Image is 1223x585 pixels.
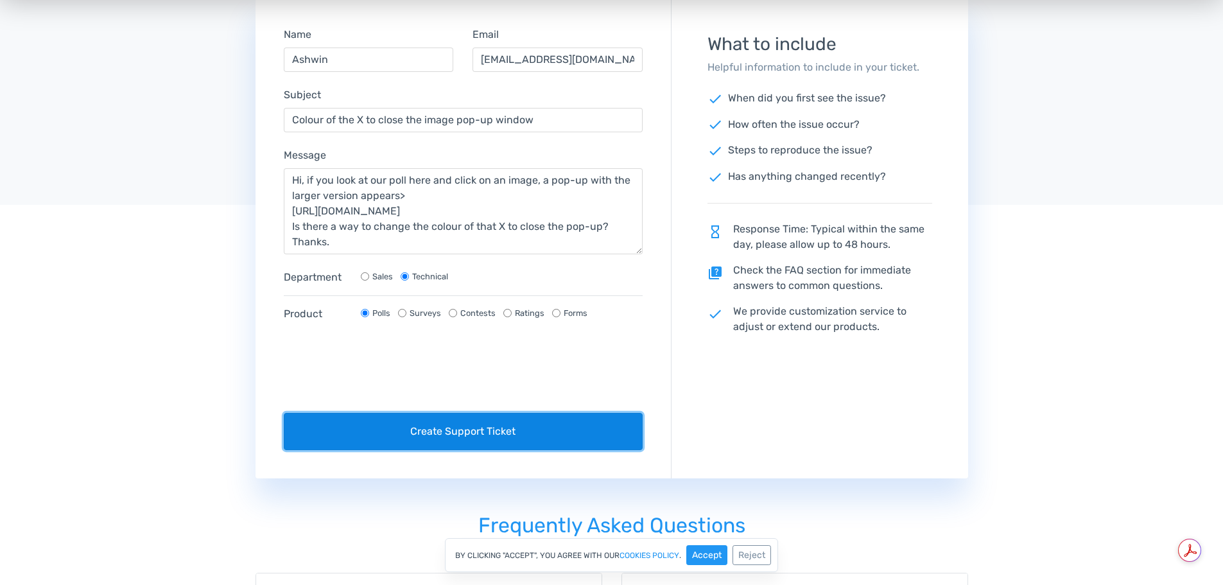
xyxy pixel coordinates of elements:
[372,270,393,283] label: Sales
[733,545,771,565] button: Reject
[412,270,448,283] label: Technical
[284,87,321,103] label: Subject
[284,306,348,322] label: Product
[284,108,643,132] input: Subject...
[707,304,932,335] p: We provide customization service to adjust or extend our products.
[515,307,544,319] label: Ratings
[707,143,932,159] p: Steps to reproduce the issue?
[707,170,723,185] span: check
[410,307,441,319] label: Surveys
[707,35,932,55] h3: What to include
[284,270,348,285] label: Department
[284,413,643,450] button: Create Support Ticket
[707,222,932,252] p: Response Time: Typical within the same day, please allow up to 48 hours.
[256,496,968,555] h2: Frequently Asked Questions
[707,224,723,240] span: hourglass_empty
[707,169,932,185] p: Has anything changed recently?
[707,265,723,281] span: quiz
[473,48,643,72] input: Email...
[707,263,932,293] p: Check the FAQ section for immediate answers to common questions.
[707,91,932,107] p: When did you first see the issue?
[564,307,587,319] label: Forms
[473,27,499,42] label: Email
[445,538,778,572] div: By clicking "Accept", you agree with our .
[686,545,727,565] button: Accept
[460,307,496,319] label: Contests
[707,60,932,75] p: Helpful information to include in your ticket.
[372,307,390,319] label: Polls
[620,552,679,559] a: cookies policy
[707,143,723,159] span: check
[707,117,932,133] p: How often the issue occur?
[284,48,454,72] input: Name...
[284,148,326,163] label: Message
[707,91,723,107] span: check
[707,117,723,132] span: check
[707,306,723,322] span: check
[284,27,311,42] label: Name
[284,347,479,397] iframe: reCAPTCHA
